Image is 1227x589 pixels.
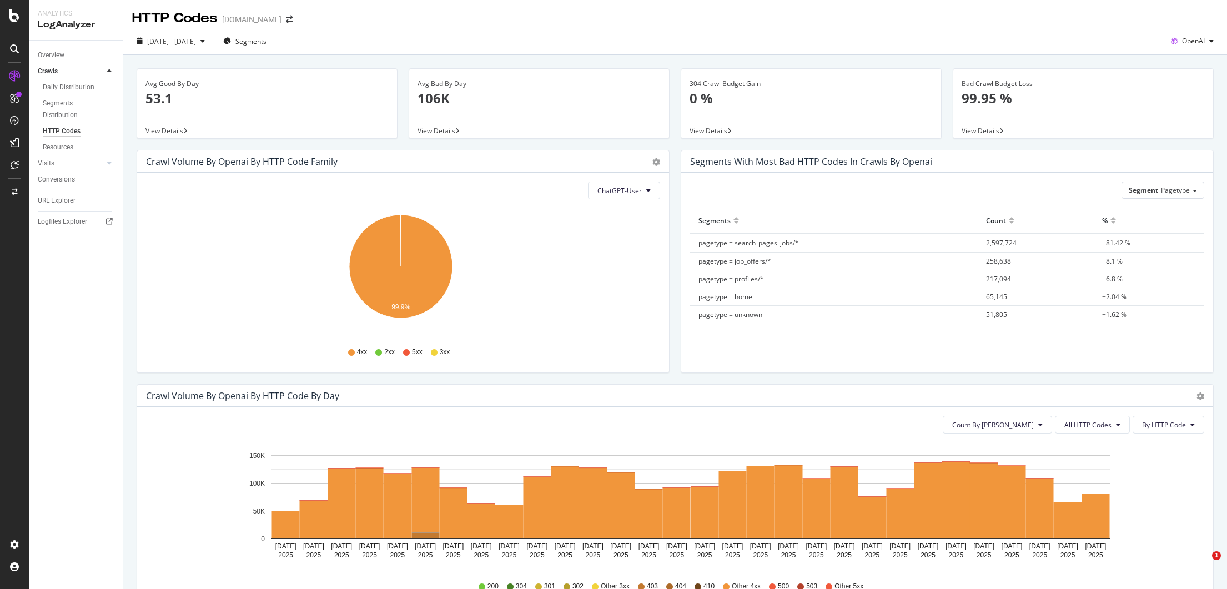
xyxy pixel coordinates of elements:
span: +2.04 % [1102,292,1127,301]
text: 2025 [613,551,628,559]
div: Crawl Volume by openai by HTTP Code Family [146,156,338,167]
text: [DATE] [1085,542,1106,550]
text: 2025 [1088,551,1103,559]
text: 2025 [977,551,992,559]
text: 2025 [725,551,740,559]
span: 2,597,724 [986,238,1017,248]
div: LogAnalyzer [38,18,114,31]
div: Conversions [38,174,75,185]
text: [DATE] [610,542,631,550]
text: [DATE] [331,542,352,550]
div: Crawl Volume by openai by HTTP Code by Day [146,390,339,401]
span: pagetype = home [698,292,752,301]
text: [DATE] [722,542,743,550]
text: 2025 [753,551,768,559]
a: Overview [38,49,115,61]
div: Resources [43,142,73,153]
text: [DATE] [918,542,939,550]
text: [DATE] [526,542,547,550]
div: arrow-right-arrow-left [286,16,293,23]
span: 5xx [412,348,423,357]
text: 2025 [390,551,405,559]
text: [DATE] [638,542,660,550]
text: 2025 [1004,551,1019,559]
div: Avg Good By Day [145,79,389,89]
text: [DATE] [443,542,464,550]
text: [DATE] [946,542,967,550]
text: 50K [253,507,265,515]
text: 2025 [1032,551,1047,559]
p: 106K [418,89,661,108]
text: 2025 [948,551,963,559]
button: [DATE] - [DATE] [132,32,209,50]
span: By HTTP Code [1142,420,1186,430]
text: [DATE] [555,542,576,550]
div: URL Explorer [38,195,76,207]
text: [DATE] [1002,542,1023,550]
text: 2025 [306,551,321,559]
text: 2025 [418,551,433,559]
div: HTTP Codes [43,125,81,137]
text: [DATE] [471,542,492,550]
span: 51,805 [986,310,1007,319]
span: pagetype = profiles/* [698,274,764,284]
text: 2025 [557,551,572,559]
text: [DATE] [387,542,408,550]
button: OpenAI [1166,32,1218,50]
text: [DATE] [862,542,883,550]
div: Daily Distribution [43,82,94,93]
span: +6.8 % [1102,274,1123,284]
span: Count By Day [952,420,1034,430]
iframe: Intercom live chat [1189,551,1216,578]
text: 2025 [586,551,601,559]
text: [DATE] [889,542,911,550]
text: [DATE] [778,542,799,550]
div: Bad Crawl Budget Loss [962,79,1205,89]
text: 100K [249,480,265,487]
text: 2025 [837,551,852,559]
svg: A chart. [146,442,1194,571]
text: [DATE] [359,542,380,550]
text: 150K [249,452,265,460]
div: [DOMAIN_NAME] [222,14,281,25]
a: Conversions [38,174,115,185]
a: Crawls [38,66,104,77]
div: A chart. [146,208,655,337]
span: Pagetype [1161,185,1190,195]
text: 99.9% [391,304,410,311]
span: Segment [1129,185,1158,195]
span: 4xx [357,348,368,357]
div: Visits [38,158,54,169]
text: [DATE] [499,542,520,550]
a: URL Explorer [38,195,115,207]
span: ChatGPT-User [597,186,642,195]
div: Count [986,212,1006,229]
text: [DATE] [1029,542,1050,550]
div: gear [652,158,660,166]
span: All HTTP Codes [1064,420,1112,430]
button: Count By [PERSON_NAME] [943,416,1052,434]
text: 2025 [502,551,517,559]
span: 1 [1212,551,1221,560]
text: [DATE] [694,542,715,550]
div: Avg Bad By Day [418,79,661,89]
text: 2025 [1060,551,1075,559]
span: 2xx [384,348,395,357]
text: 2025 [669,551,684,559]
span: 258,638 [986,256,1011,266]
text: [DATE] [275,542,296,550]
text: 0 [261,535,265,543]
text: 2025 [893,551,908,559]
text: [DATE] [303,542,324,550]
div: Segments Distribution [43,98,104,121]
div: % [1102,212,1108,229]
div: Analytics [38,9,114,18]
text: 2025 [865,551,880,559]
div: Crawls [38,66,58,77]
span: View Details [418,126,455,135]
span: +1.62 % [1102,310,1127,319]
text: 2025 [530,551,545,559]
a: HTTP Codes [43,125,115,137]
span: 3xx [440,348,450,357]
div: Overview [38,49,64,61]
